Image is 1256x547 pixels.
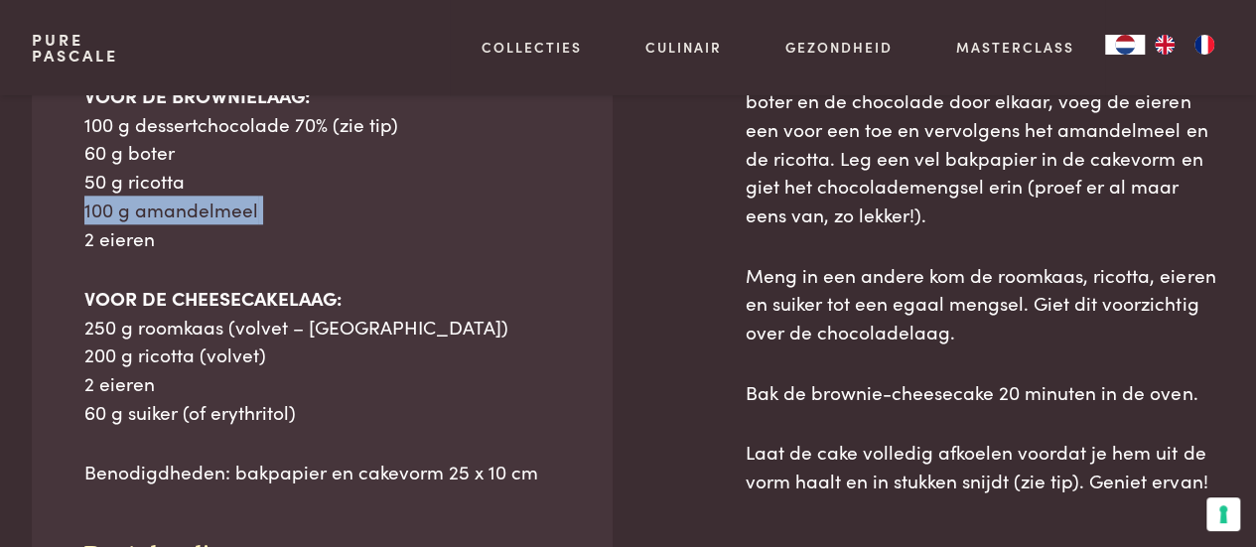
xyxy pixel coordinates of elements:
[1145,35,1185,55] a: EN
[1105,35,1224,55] aside: Language selected: Nederlands
[84,110,398,137] span: 100 g dessertchocolade 70% (zie tip)
[1185,35,1224,55] a: FR
[84,398,296,425] span: 60 g suiker (of erythritol)
[84,313,508,340] span: 250 g roomkaas (volvet – [GEOGRAPHIC_DATA])
[1105,35,1145,55] div: Language
[746,261,1215,344] span: Meng in een andere kom de roomkaas, ricotta, eieren en suiker tot een egaal mengsel. Giet dit voo...
[84,284,342,311] b: VOOR DE CHEESECAKELAAG:
[84,167,185,194] span: 50 g ricotta
[1105,35,1145,55] a: NL
[955,37,1073,58] a: Masterclass
[746,378,1197,405] span: Bak de brownie-cheesecake 20 minuten in de oven.
[84,196,258,222] span: 100 g amandelmeel
[84,369,155,396] span: 2 eieren
[785,37,893,58] a: Gezondheid
[84,458,538,484] span: Benodigdheden: bakpapier en cakevorm 25 x 10 cm
[84,138,175,165] span: 60 g boter
[32,32,118,64] a: PurePascale
[482,37,582,58] a: Collecties
[1206,497,1240,531] button: Uw voorkeuren voor toestemming voor trackingtechnologieën
[84,341,266,367] span: 200 g ricotta (volvet)
[1145,35,1224,55] ul: Language list
[645,37,722,58] a: Culinair
[746,438,1207,493] span: Laat de cake volledig afkoelen voordat je hem uit de vorm haalt en in stukken snijdt (zie tip). G...
[84,224,155,251] span: 2 eieren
